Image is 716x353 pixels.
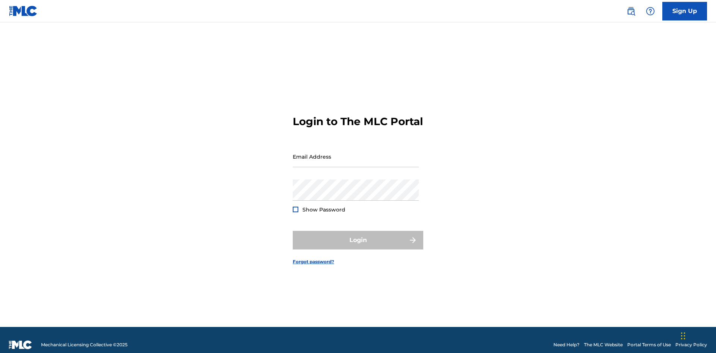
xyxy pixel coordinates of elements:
[624,4,638,19] a: Public Search
[662,2,707,20] a: Sign Up
[41,341,128,348] span: Mechanical Licensing Collective © 2025
[584,341,623,348] a: The MLC Website
[675,341,707,348] a: Privacy Policy
[646,7,655,16] img: help
[681,325,685,347] div: Drag
[626,7,635,16] img: search
[553,341,580,348] a: Need Help?
[302,206,345,213] span: Show Password
[9,340,32,349] img: logo
[627,341,671,348] a: Portal Terms of Use
[679,317,716,353] iframe: Chat Widget
[643,4,658,19] div: Help
[293,115,423,128] h3: Login to The MLC Portal
[293,258,334,265] a: Forgot password?
[9,6,38,16] img: MLC Logo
